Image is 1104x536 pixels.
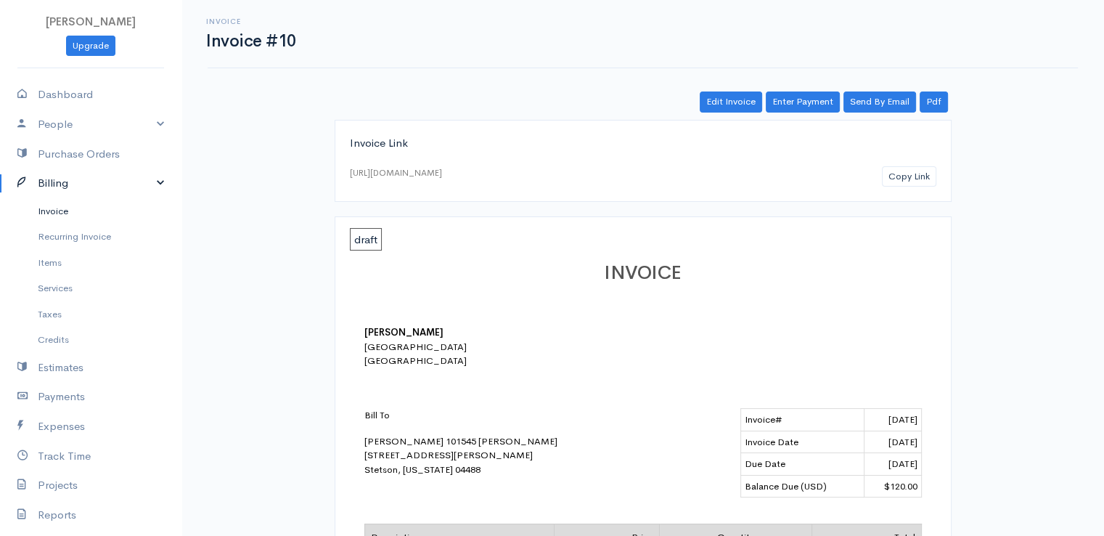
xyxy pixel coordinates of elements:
td: $120.00 [864,475,921,498]
span: [PERSON_NAME] [46,15,136,28]
a: Enter Payment [766,92,840,113]
button: Copy Link [882,166,936,187]
h6: Invoice [206,17,296,25]
div: [GEOGRAPHIC_DATA] [GEOGRAPHIC_DATA] [364,340,618,368]
td: [DATE] [864,453,921,476]
div: [PERSON_NAME] 101545 [PERSON_NAME] [STREET_ADDRESS][PERSON_NAME] Stetson, [US_STATE] 04488 [364,408,618,476]
a: Send By Email [843,92,916,113]
a: Upgrade [66,36,115,57]
span: draft [350,228,382,251]
div: [URL][DOMAIN_NAME] [350,166,442,179]
p: Bill To [364,408,618,423]
div: Invoice Link [350,135,936,152]
td: Due Date [740,453,864,476]
td: [DATE] [864,431,921,453]
h1: INVOICE [364,263,922,284]
td: [DATE] [864,409,921,431]
td: Invoice# [740,409,864,431]
b: [PERSON_NAME] [364,326,443,338]
td: Balance Due (USD) [740,475,864,498]
td: Invoice Date [740,431,864,453]
a: Edit Invoice [700,92,762,113]
a: Pdf [920,92,948,113]
h1: Invoice #10 [206,32,296,50]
